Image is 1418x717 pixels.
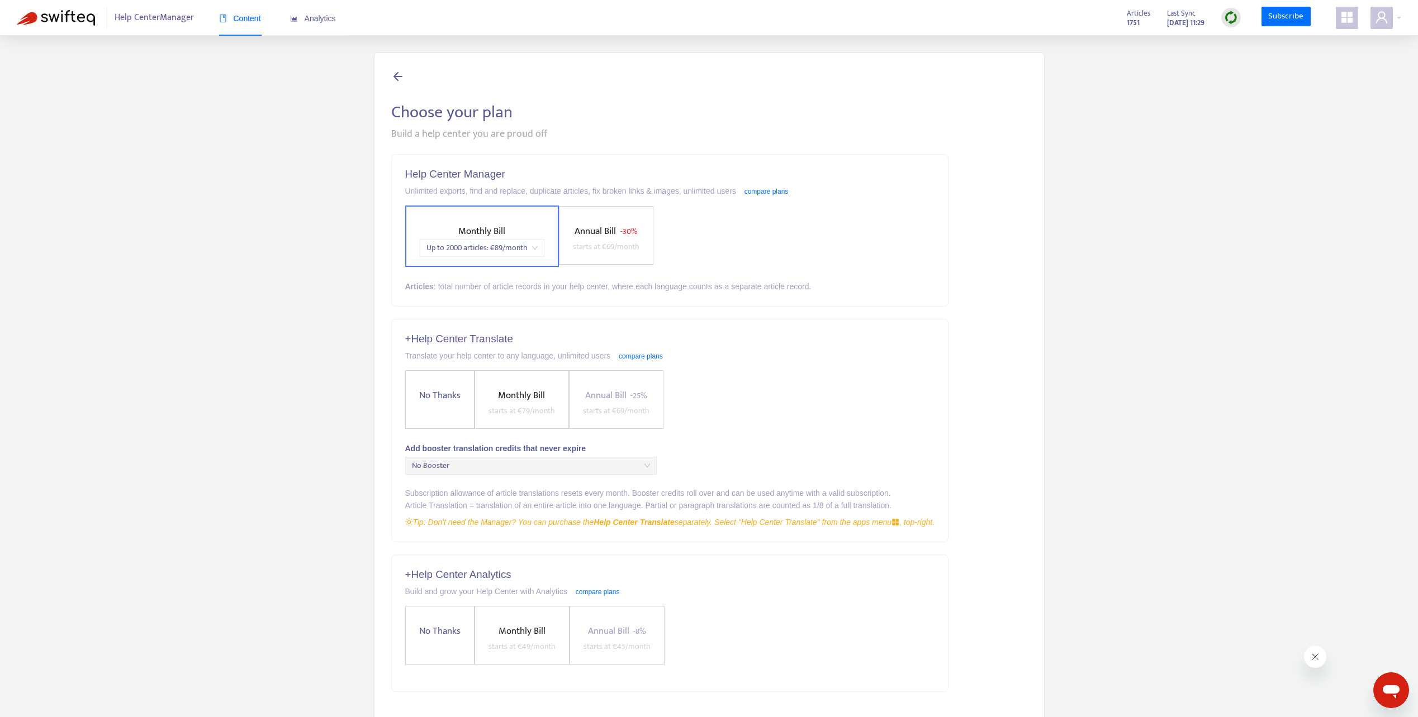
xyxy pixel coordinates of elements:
span: area-chart [290,15,298,22]
span: - 30% [620,225,637,238]
span: No Thanks [415,624,465,639]
span: No Booster [412,457,650,474]
span: starts at € 69 /month [583,404,649,417]
div: Article Translation = translation of an entire article into one language. Partial or paragraph tr... [405,499,935,512]
span: Monthly Bill [499,623,546,639]
div: Tip: Don't need the Manager? You can purchase the separately. Select "Help Center Translate" from... [405,516,935,528]
span: Analytics [290,14,336,23]
span: Hi. Need any help? [7,8,80,17]
a: compare plans [619,352,663,360]
div: : total number of article records in your help center, where each language counts as a separate a... [405,280,935,293]
span: Annual Bill [575,223,616,239]
span: Help Center Manager [115,7,194,28]
span: Annual Bill [585,388,627,403]
span: Last Sync [1167,7,1196,20]
h5: Help Center Manager [405,168,935,181]
span: - 8% [633,625,646,638]
h2: Choose your plan [391,102,1027,122]
iframe: Close message [1304,646,1326,668]
span: starts at € 49 /month [489,640,556,653]
span: Annual Bill [588,623,629,639]
span: Articles [1127,7,1150,20]
span: Monthly Bill [458,223,505,239]
strong: 1751 [1127,17,1140,29]
img: sync.dc5367851b00ba804db3.png [1224,11,1238,25]
span: starts at € 45 /month [584,640,651,653]
span: appstore [1340,11,1354,24]
span: book [219,15,227,22]
a: compare plans [576,588,620,596]
span: Monthly Bill [498,388,545,403]
div: Build a help center you are proud off [391,127,1027,142]
a: Subscribe [1262,7,1311,27]
span: starts at € 79 /month [489,404,555,417]
div: Subscription allowance of article translations resets every month. Booster credits roll over and ... [405,487,935,499]
strong: [DATE] 11:29 [1167,17,1204,29]
h5: + Help Center Translate [405,333,935,346]
a: compare plans [744,188,789,195]
div: Unlimited exports, find and replace, duplicate articles, fix broken links & images, unlimited users [405,185,935,197]
span: No Thanks [415,388,465,403]
span: starts at € 69 /month [573,240,639,253]
span: - 25% [630,389,647,402]
div: Build and grow your Help Center with Analytics [405,585,935,597]
div: Translate your help center to any language, unlimited users [405,350,935,362]
div: Add booster translation credits that never expire [405,442,935,455]
iframe: Button to launch messaging window [1373,672,1409,708]
h5: + Help Center Analytics [405,568,935,581]
strong: Articles [405,282,434,291]
img: Swifteq [17,10,95,26]
span: user [1375,11,1388,24]
span: Up to 2000 articles : € 89 /month [426,240,538,256]
span: appstore [891,518,899,526]
strong: Help Center Translate [594,518,674,527]
span: Content [219,14,261,23]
